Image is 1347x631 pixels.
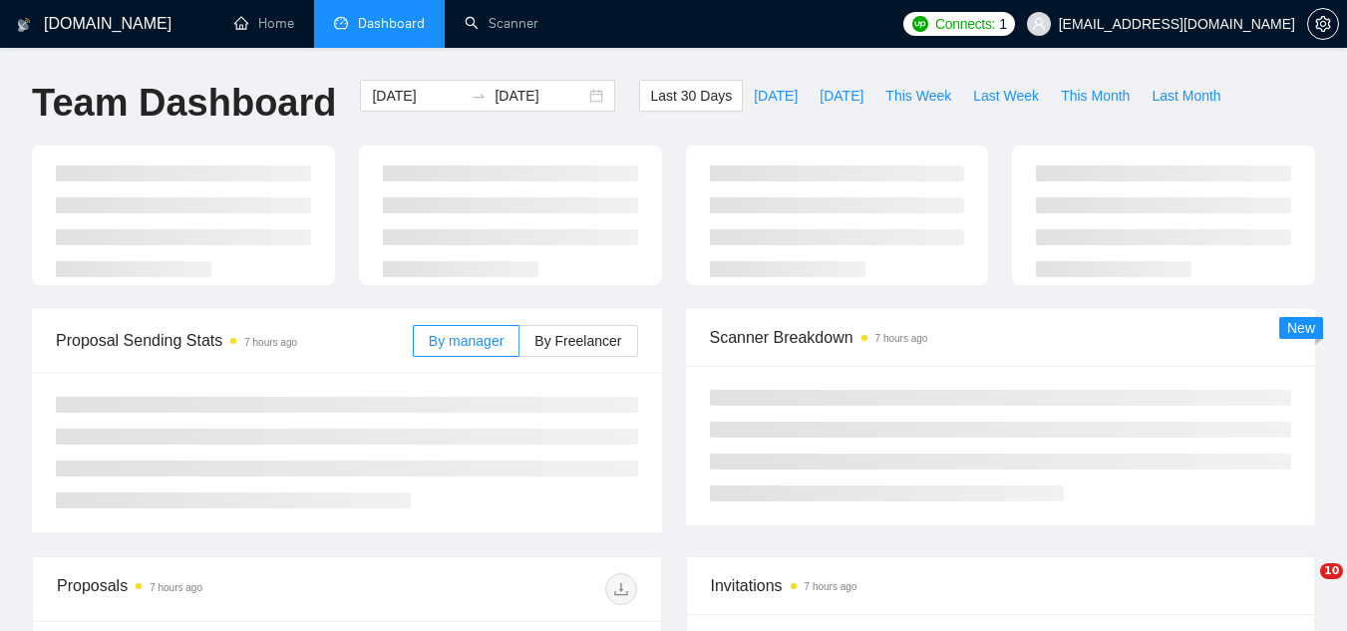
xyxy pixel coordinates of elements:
[234,15,294,32] a: homeHome
[754,85,798,107] span: [DATE]
[1307,8,1339,40] button: setting
[912,16,928,32] img: upwork-logo.png
[1307,16,1339,32] a: setting
[999,13,1007,35] span: 1
[1152,85,1220,107] span: Last Month
[805,581,857,592] time: 7 hours ago
[471,88,487,104] span: swap-right
[471,88,487,104] span: to
[973,85,1039,107] span: Last Week
[495,85,585,107] input: End date
[711,573,1291,598] span: Invitations
[57,573,347,605] div: Proposals
[465,15,538,32] a: searchScanner
[372,85,463,107] input: Start date
[935,13,995,35] span: Connects:
[534,333,621,349] span: By Freelancer
[1032,17,1046,31] span: user
[1308,16,1338,32] span: setting
[1050,80,1141,112] button: This Month
[429,333,504,349] span: By manager
[1287,320,1315,336] span: New
[1320,563,1343,579] span: 10
[244,337,297,348] time: 7 hours ago
[1279,563,1327,611] iframe: Intercom live chat
[334,16,348,30] span: dashboard
[743,80,809,112] button: [DATE]
[56,328,413,353] span: Proposal Sending Stats
[820,85,863,107] span: [DATE]
[150,582,202,593] time: 7 hours ago
[875,333,928,344] time: 7 hours ago
[962,80,1050,112] button: Last Week
[358,15,425,32] span: Dashboard
[710,325,1292,350] span: Scanner Breakdown
[874,80,962,112] button: This Week
[1141,80,1231,112] button: Last Month
[1061,85,1130,107] span: This Month
[885,85,951,107] span: This Week
[32,80,336,127] h1: Team Dashboard
[650,85,732,107] span: Last 30 Days
[809,80,874,112] button: [DATE]
[639,80,743,112] button: Last 30 Days
[17,9,31,41] img: logo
